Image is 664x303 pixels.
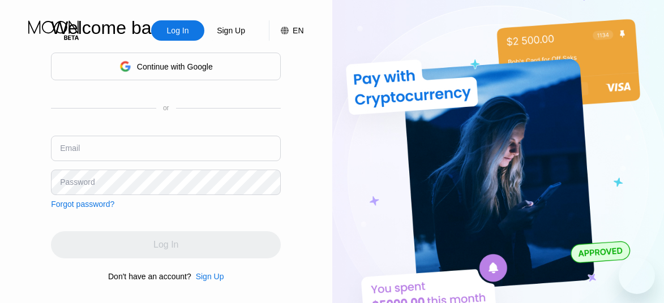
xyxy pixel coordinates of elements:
div: Password [60,178,95,187]
div: Continue with Google [137,62,213,71]
div: Forgot password? [51,200,114,209]
div: EN [293,26,303,35]
div: Sign Up [196,272,224,281]
div: Email [60,144,80,153]
div: Sign Up [204,20,258,41]
div: or [163,104,169,112]
div: Sign Up [191,272,224,281]
div: Don't have an account? [108,272,191,281]
iframe: Button to launch messaging window [619,258,655,294]
div: EN [269,20,303,41]
div: Sign Up [216,25,246,36]
div: Log In [151,20,204,41]
div: Log In [166,25,190,36]
div: Continue with Google [51,53,281,80]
